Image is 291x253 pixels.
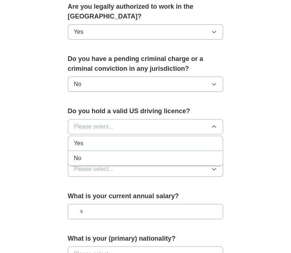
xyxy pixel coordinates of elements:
button: No [68,77,224,92]
button: Please select... [68,119,224,134]
span: Please select... [74,122,114,131]
button: Yes [68,24,224,40]
span: No [74,80,81,89]
label: Do you hold a valid US driving licence? [68,106,224,116]
span: Yes [74,28,83,36]
button: Please select... [68,162,224,177]
label: What is your (primary) nationality? [68,234,224,244]
label: Do you have a pending criminal charge or a criminal conviction in any jurisdiction? [68,54,224,74]
label: What is your current annual salary? [68,191,224,201]
label: Are you legally authorized to work in the [GEOGRAPHIC_DATA]? [68,2,224,21]
span: No [74,154,81,163]
span: Please select... [74,165,114,174]
span: Yes [74,139,83,148]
